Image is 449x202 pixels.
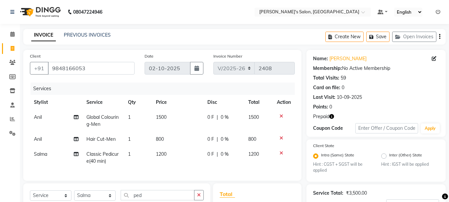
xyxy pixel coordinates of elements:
img: logo [17,3,62,21]
span: Classic Pedicure(40 min) [86,151,119,164]
span: | [217,151,218,158]
button: +91 [30,62,49,75]
span: | [217,136,218,143]
b: 08047224946 [73,3,102,21]
label: Client [30,53,41,59]
div: Last Visit: [313,94,335,101]
input: Enter Offer / Coupon Code [355,123,418,133]
span: 0 F [207,151,214,158]
span: Anil [34,136,42,142]
span: Hair Cut-Men [86,136,116,142]
div: ₹3,500.00 [346,190,367,197]
span: 1200 [156,151,167,157]
div: Points: [313,103,328,110]
a: [PERSON_NAME] [329,55,367,62]
label: Inter (Other) State [389,152,422,160]
span: 0 F [207,114,214,121]
span: 0 % [221,136,229,143]
span: 800 [156,136,164,142]
a: PREVIOUS INVOICES [64,32,111,38]
div: No Active Membership [313,65,439,72]
span: 1 [128,151,131,157]
div: Membership: [313,65,342,72]
button: Open Invoices [392,32,436,42]
span: 800 [248,136,256,142]
span: Total [220,191,235,198]
input: Search or Scan [121,190,194,200]
label: Client State [313,143,334,149]
small: Hint : IGST will be applied [381,161,439,167]
th: Total [244,95,273,110]
span: 0 % [221,151,229,158]
input: Search by Name/Mobile/Email/Code [48,62,135,75]
span: 1500 [156,114,167,120]
th: Disc [203,95,244,110]
button: Create New [325,32,364,42]
div: Name: [313,55,328,62]
span: Prepaid [313,113,329,120]
th: Service [82,95,124,110]
th: Action [273,95,295,110]
button: Save [366,32,390,42]
button: Apply [421,123,440,133]
span: | [217,114,218,121]
span: 0 F [207,136,214,143]
label: Date [145,53,154,59]
div: Total Visits: [313,75,339,82]
span: Salma [34,151,47,157]
div: 0 [342,84,344,91]
a: INVOICE [31,29,56,41]
span: 1500 [248,114,259,120]
div: 10-09-2025 [337,94,362,101]
span: 1200 [248,151,259,157]
span: 1 [128,114,131,120]
th: Price [152,95,203,110]
label: Invoice Number [213,53,242,59]
th: Stylist [30,95,82,110]
div: Service Total: [313,190,343,197]
div: 59 [341,75,346,82]
div: Services [31,83,300,95]
span: 0 % [221,114,229,121]
label: Intra (Same) State [321,152,354,160]
div: Card on file: [313,84,340,91]
span: 1 [128,136,131,142]
span: Anil [34,114,42,120]
span: Global Colouring-Men [86,114,119,127]
div: 0 [329,103,332,110]
th: Qty [124,95,152,110]
div: Coupon Code [313,125,355,132]
small: Hint : CGST + SGST will be applied [313,161,371,174]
